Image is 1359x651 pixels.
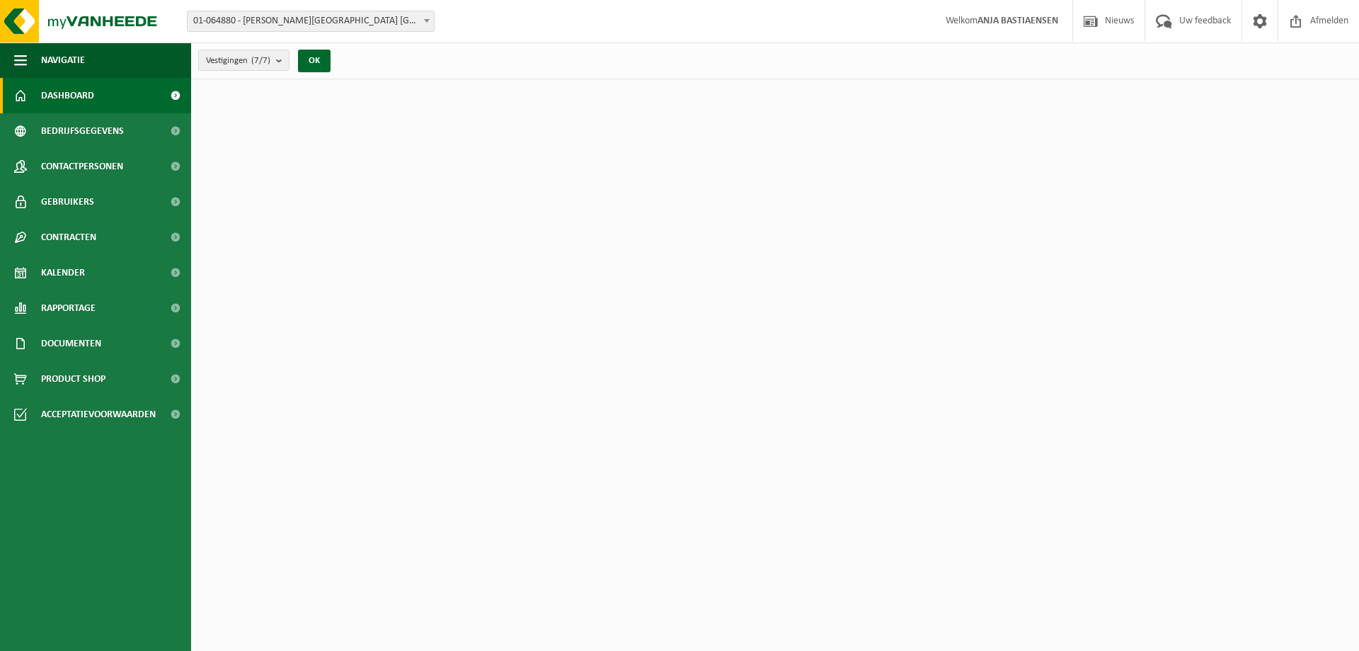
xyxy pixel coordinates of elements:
span: Bedrijfsgegevens [41,113,124,149]
span: Rapportage [41,290,96,326]
span: Contactpersonen [41,149,123,184]
strong: ANJA BASTIAENSEN [977,16,1058,26]
span: Vestigingen [206,50,270,72]
span: Navigatie [41,43,85,78]
count: (7/7) [251,56,270,65]
span: Acceptatievoorwaarden [41,397,156,432]
span: Dashboard [41,78,94,113]
span: 01-064880 - C. STEINWEG BELGIUM - ANTWERPEN [187,11,435,32]
button: OK [298,50,331,72]
span: Gebruikers [41,184,94,220]
span: Contracten [41,220,96,255]
span: 01-064880 - C. STEINWEG BELGIUM - ANTWERPEN [188,11,434,31]
span: Product Shop [41,361,105,397]
button: Vestigingen(7/7) [198,50,289,71]
span: Kalender [41,255,85,290]
span: Documenten [41,326,101,361]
